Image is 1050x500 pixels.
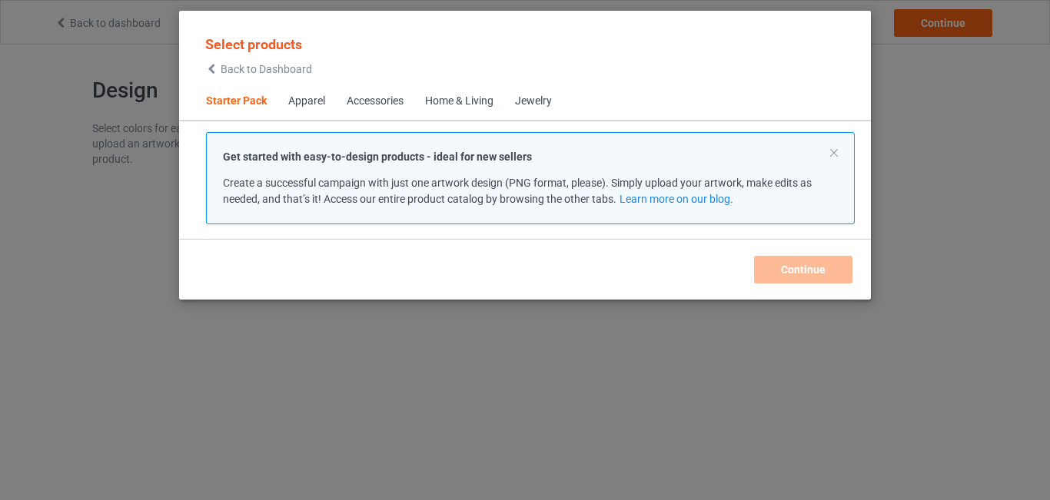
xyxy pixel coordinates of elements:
span: Starter Pack [195,83,277,120]
span: Back to Dashboard [221,63,312,75]
strong: Get started with easy-to-design products - ideal for new sellers [223,151,532,163]
div: Accessories [347,94,404,109]
span: Create a successful campaign with just one artwork design (PNG format, please). Simply upload you... [223,177,812,205]
a: Learn more on our blog. [620,193,733,205]
div: Jewelry [515,94,552,109]
div: Apparel [288,94,325,109]
span: Select products [205,36,302,52]
div: Home & Living [425,94,493,109]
